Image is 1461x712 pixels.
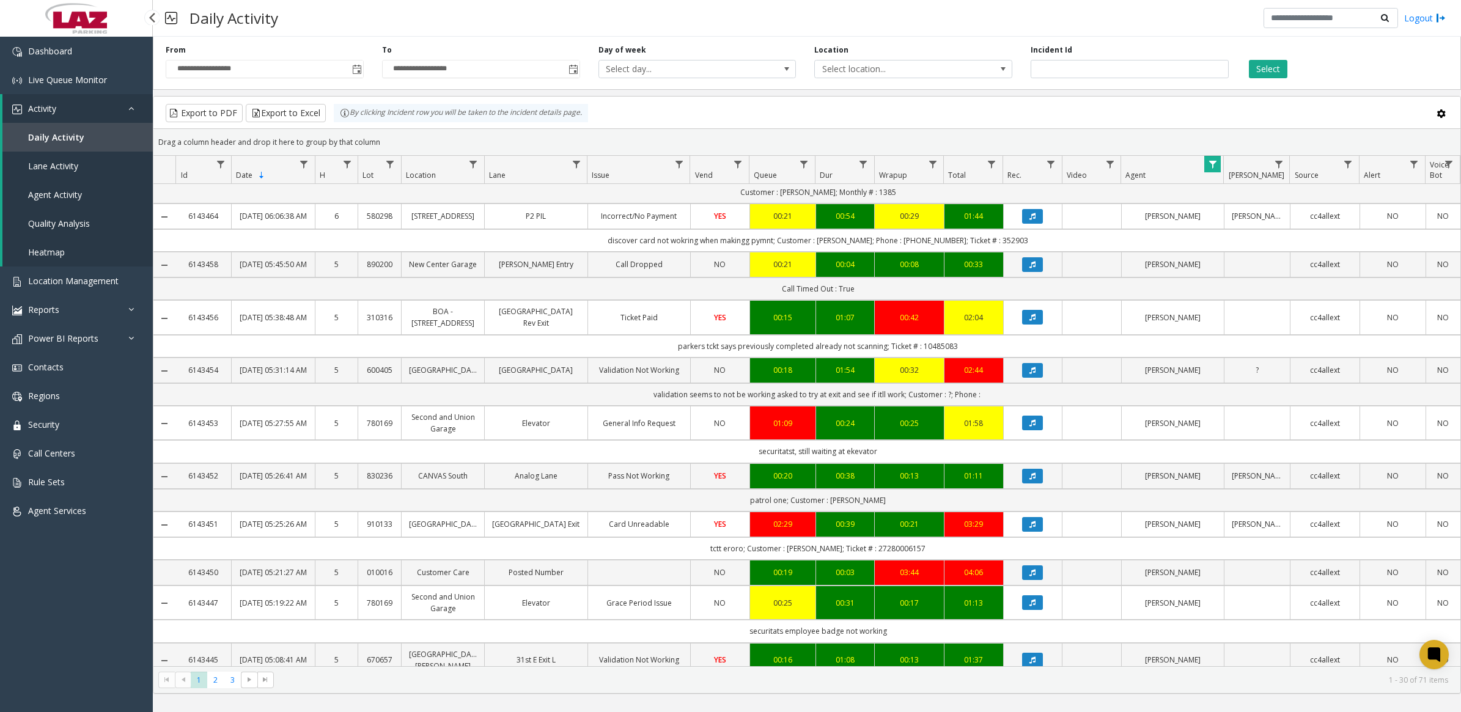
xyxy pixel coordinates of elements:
a: 6143452 [183,470,224,482]
a: 00:03 [823,567,867,578]
a: NO [1433,470,1453,482]
a: NO [1367,518,1418,530]
a: [DATE] 05:08:41 AM [239,654,307,666]
a: 01:54 [823,364,867,376]
span: NO [714,365,726,375]
a: Queue Filter Menu [796,156,812,172]
a: 580298 [366,210,394,222]
a: 5 [323,597,351,609]
a: NO [1433,417,1453,429]
a: 890200 [366,259,394,270]
img: 'icon' [12,105,22,114]
a: 01:37 [952,654,996,666]
img: 'icon' [12,449,22,459]
a: YES [698,518,742,530]
a: NO [1433,597,1453,609]
a: [PERSON_NAME] [1232,518,1283,530]
span: NO [714,418,726,428]
a: 6143447 [183,597,224,609]
a: NO [698,259,742,270]
td: parkers tckt says previously completed already not scanning; Ticket # : 10485083 [175,335,1460,358]
a: Pass Not Working [595,470,683,482]
a: 00:18 [757,364,808,376]
span: Contacts [28,361,64,373]
a: 00:17 [882,597,937,609]
span: YES [714,655,726,665]
span: Reports [28,304,59,315]
a: Activity [2,94,153,123]
label: Location [814,45,848,56]
div: 01:44 [952,210,996,222]
div: 00:13 [882,654,937,666]
button: Select [1249,60,1287,78]
a: NO [1433,567,1453,578]
a: NO [1367,654,1418,666]
div: 00:25 [882,417,937,429]
a: 01:13 [952,597,996,609]
a: 00:19 [757,567,808,578]
span: Activity [28,103,56,114]
a: Second and Union Garage [409,591,477,614]
a: NO [1433,259,1453,270]
a: 03:44 [882,567,937,578]
a: 00:39 [823,518,867,530]
span: YES [714,471,726,481]
label: To [382,45,392,56]
a: 02:04 [952,312,996,323]
a: [DATE] 05:25:26 AM [239,518,307,530]
a: [PERSON_NAME] [1129,654,1216,666]
div: 00:24 [823,417,867,429]
td: Call Timed Out : True [175,277,1460,300]
a: 5 [323,518,351,530]
a: P2 PIL [492,210,580,222]
a: NO [1367,417,1418,429]
td: discover card not wokring when makingg pymnt; Customer : [PERSON_NAME]; Phone : [PHONE_NUMBER]; T... [175,229,1460,252]
a: 00:54 [823,210,867,222]
td: securitatst, still waiting at ekevator [175,440,1460,463]
a: Collapse Details [153,656,175,666]
a: [PERSON_NAME] [1129,597,1216,609]
a: Ticket Paid [595,312,683,323]
a: NO [698,567,742,578]
span: Location Management [28,275,119,287]
a: 6143453 [183,417,224,429]
a: [GEOGRAPHIC_DATA] Rev Exit [492,306,580,329]
a: [DATE] 05:38:48 AM [239,312,307,323]
label: From [166,45,186,56]
a: 00:25 [757,597,808,609]
a: 6 [323,210,351,222]
a: 00:29 [882,210,937,222]
a: Agent Activity [2,180,153,209]
a: Vend Filter Menu [730,156,746,172]
a: Dur Filter Menu [855,156,872,172]
a: cc4allext [1298,364,1352,376]
a: 00:20 [757,470,808,482]
span: Heatmap [28,246,65,258]
a: [PERSON_NAME] [1129,417,1216,429]
span: Toggle popup [566,61,580,78]
a: 00:15 [757,312,808,323]
div: 00:38 [823,470,867,482]
div: 00:31 [823,597,867,609]
a: 00:21 [882,518,937,530]
div: 00:32 [882,364,937,376]
label: Day of week [598,45,646,56]
a: cc4allext [1298,312,1352,323]
a: 01:11 [952,470,996,482]
span: Dashboard [28,45,72,57]
a: [DATE] 06:06:38 AM [239,210,307,222]
a: Rec. Filter Menu [1042,156,1059,172]
img: 'icon' [12,277,22,287]
a: Validation Not Working [595,654,683,666]
a: 01:07 [823,312,867,323]
a: General Info Request [595,417,683,429]
a: 6143464 [183,210,224,222]
span: Regions [28,390,60,402]
a: [GEOGRAPHIC_DATA] [409,364,477,376]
